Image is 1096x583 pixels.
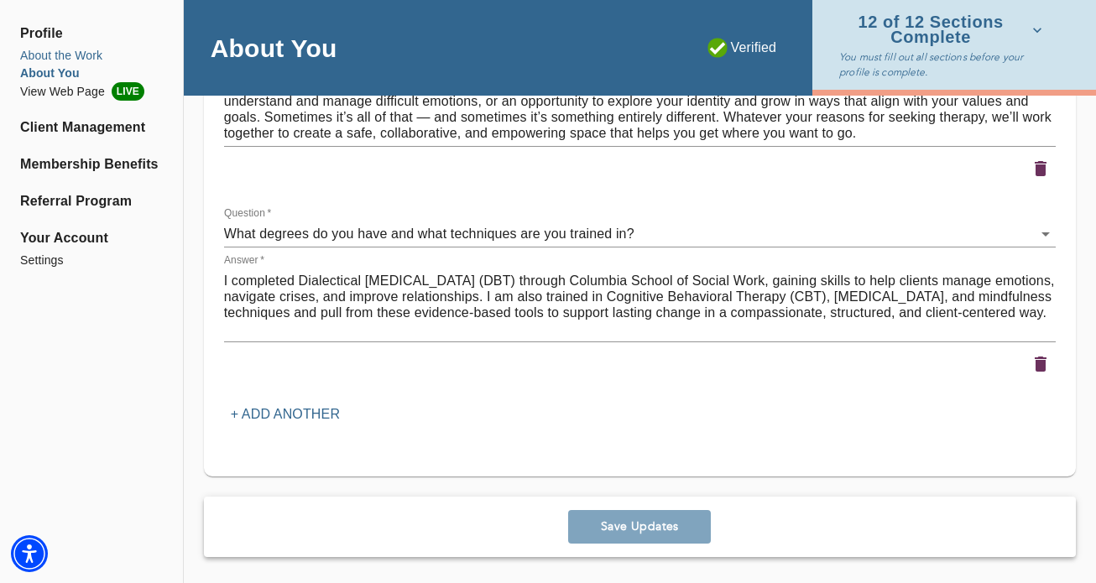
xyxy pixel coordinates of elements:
[839,15,1042,44] span: 12 of 12 Sections Complete
[839,49,1049,80] p: You must fill out all sections before your profile is complete.
[224,273,1056,336] textarea: I completed Dialectical [MEDICAL_DATA] (DBT) through Columbia School of Social Work, gaining skil...
[224,399,347,429] button: + Add another
[20,252,163,269] a: Settings
[224,221,1056,247] div: From your perspective, what is therapy?
[20,82,163,101] li: View Web Page
[224,208,271,218] label: Question
[20,154,163,174] a: Membership Benefits
[112,82,144,101] span: LIVE
[20,117,163,138] a: Client Management
[211,33,337,64] h4: About You
[20,191,163,211] a: Referral Program
[20,23,163,44] span: Profile
[839,10,1049,49] button: 12 of 12 Sections Complete
[231,404,340,424] p: + Add another
[20,65,163,82] a: About You
[20,82,163,101] a: View Web PageLIVE
[224,77,1056,141] textarea: To me, therapy is whatever you need it to be. It can be a space for support and guidance through ...
[707,38,777,58] p: Verified
[20,228,163,248] span: Your Account
[224,255,264,265] label: Answer
[20,47,163,65] a: About the Work
[11,535,48,572] div: Accessibility Menu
